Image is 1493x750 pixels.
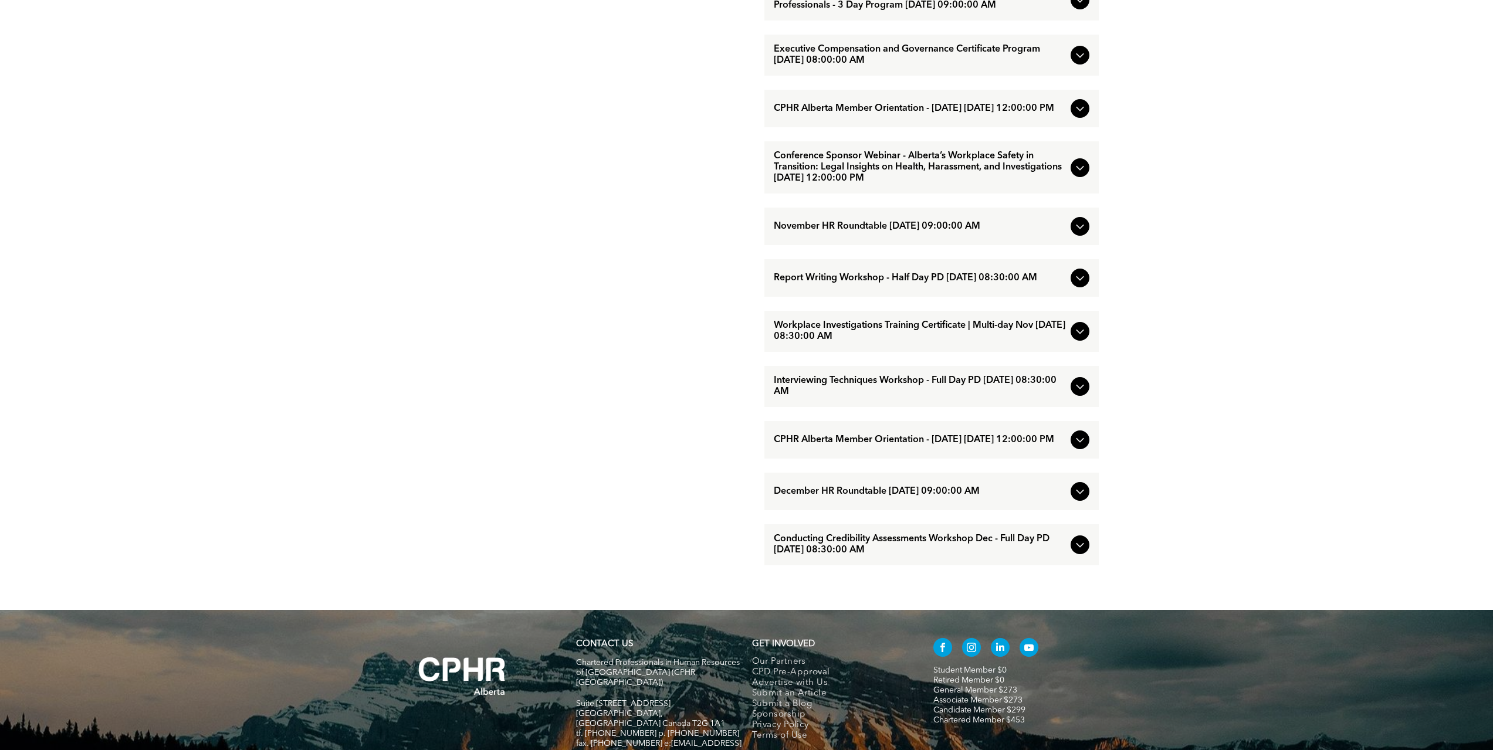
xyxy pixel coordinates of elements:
[933,638,952,660] a: facebook
[752,688,909,699] a: Submit an Article
[933,686,1017,694] a: General Member $273
[576,729,739,738] span: tf. [PHONE_NUMBER] p. [PHONE_NUMBER]
[576,700,671,708] span: Suite [STREET_ADDRESS]
[774,151,1066,184] span: Conference Sponsor Webinar - Alberta’s Workplace Safety in Transition: Legal Insights on Health, ...
[774,534,1066,556] span: Conducting Credibility Assessments Workshop Dec - Full Day PD [DATE] 08:30:00 AM
[774,435,1066,446] span: CPHR Alberta Member Orientation - [DATE] [DATE] 12:00:00 PM
[991,638,1010,660] a: linkedin
[933,666,1007,674] a: Student Member $0
[576,710,725,728] span: [GEOGRAPHIC_DATA], [GEOGRAPHIC_DATA] Canada T2G 1A1
[933,716,1025,724] a: Chartered Member $453
[395,633,530,719] img: A white background with a few lines on it
[774,486,1066,497] span: December HR Roundtable [DATE] 09:00:00 AM
[576,659,740,687] span: Chartered Professionals in Human Resources of [GEOGRAPHIC_DATA] (CPHR [GEOGRAPHIC_DATA])
[752,640,815,649] span: GET INVOLVED
[774,44,1066,66] span: Executive Compensation and Governance Certificate Program [DATE] 08:00:00 AM
[752,667,909,678] a: CPD Pre-Approval
[933,706,1025,714] a: Candidate Member $299
[752,710,909,720] a: Sponsorship
[774,221,1066,232] span: November HR Roundtable [DATE] 09:00:00 AM
[774,320,1066,342] span: Workplace Investigations Training Certificate | Multi-day Nov [DATE] 08:30:00 AM
[752,720,909,731] a: Privacy Policy
[576,640,633,649] a: CONTACT US
[774,273,1066,284] span: Report Writing Workshop - Half Day PD [DATE] 08:30:00 AM
[752,657,909,667] a: Our Partners
[752,699,909,710] a: Submit a Blog
[1020,638,1038,660] a: youtube
[752,731,909,741] a: Terms of Use
[962,638,981,660] a: instagram
[933,696,1023,704] a: Associate Member $273
[774,103,1066,114] span: CPHR Alberta Member Orientation - [DATE] [DATE] 12:00:00 PM
[774,375,1066,398] span: Interviewing Techniques Workshop - Full Day PD [DATE] 08:30:00 AM
[933,676,1004,684] a: Retired Member $0
[752,678,909,688] a: Advertise with Us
